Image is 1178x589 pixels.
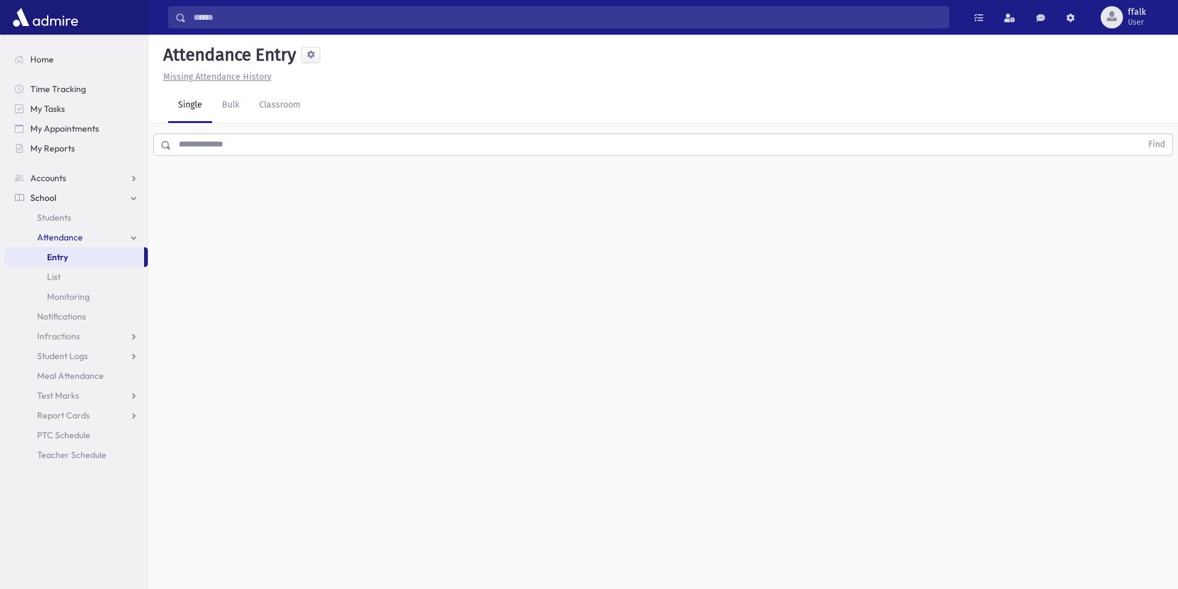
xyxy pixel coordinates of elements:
a: My Tasks [5,99,148,119]
a: Notifications [5,307,148,326]
span: My Appointments [30,123,99,134]
a: Missing Attendance History [158,72,271,82]
span: PTC Schedule [37,430,90,441]
u: Missing Attendance History [163,72,271,82]
span: Monitoring [47,291,90,302]
input: Search [186,6,949,28]
a: Report Cards [5,405,148,425]
span: Home [30,54,54,65]
a: Student Logs [5,346,148,366]
span: List [47,271,61,282]
a: My Appointments [5,119,148,138]
a: School [5,188,148,208]
a: List [5,267,148,287]
span: Infractions [37,331,80,342]
span: Meal Attendance [37,370,104,381]
a: Monitoring [5,287,148,307]
a: Test Marks [5,386,148,405]
a: Entry [5,247,144,267]
span: School [30,192,56,203]
span: Teacher Schedule [37,449,106,460]
a: Meal Attendance [5,366,148,386]
a: PTC Schedule [5,425,148,445]
span: Report Cards [37,410,90,421]
span: Notifications [37,311,86,322]
span: User [1128,17,1146,27]
span: Test Marks [37,390,79,401]
a: Classroom [249,88,310,123]
a: My Reports [5,138,148,158]
a: Students [5,208,148,227]
span: Student Logs [37,350,88,362]
a: Home [5,49,148,69]
a: Time Tracking [5,79,148,99]
span: My Tasks [30,103,65,114]
a: Bulk [212,88,249,123]
a: Teacher Schedule [5,445,148,465]
span: Time Tracking [30,83,86,95]
a: Single [168,88,212,123]
a: Infractions [5,326,148,346]
span: Students [37,212,71,223]
span: Attendance [37,232,83,243]
span: Entry [47,252,68,263]
a: Accounts [5,168,148,188]
img: AdmirePro [10,5,81,30]
a: Attendance [5,227,148,247]
h5: Attendance Entry [158,44,296,66]
span: ffalk [1128,7,1146,17]
span: My Reports [30,143,75,154]
span: Accounts [30,172,66,184]
button: Find [1141,134,1172,155]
